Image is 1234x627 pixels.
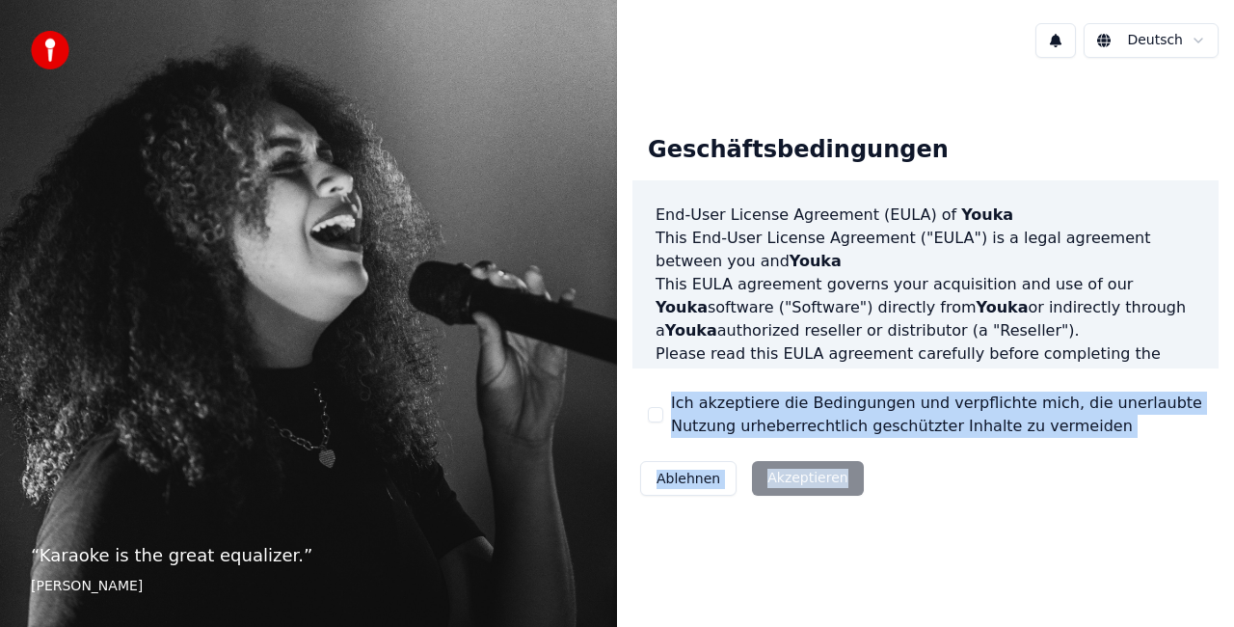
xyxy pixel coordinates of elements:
span: Youka [977,298,1029,316]
button: Ablehnen [640,461,737,496]
p: “ Karaoke is the great equalizer. ” [31,542,586,569]
img: youka [31,31,69,69]
span: Youka [656,298,708,316]
footer: [PERSON_NAME] [31,577,586,596]
span: Youka [921,368,973,386]
h3: End-User License Agreement (EULA) of [656,204,1195,227]
span: Youka [665,321,717,340]
label: Ich akzeptiere die Bedingungen und verpflichte mich, die unerlaubte Nutzung urheberrechtlich gesc... [671,392,1203,438]
p: This End-User License Agreement ("EULA") is a legal agreement between you and [656,227,1195,273]
div: Geschäftsbedingungen [632,120,964,181]
span: Youka [961,205,1013,224]
p: This EULA agreement governs your acquisition and use of our software ("Software") directly from o... [656,273,1195,342]
span: Youka [790,252,842,270]
p: Please read this EULA agreement carefully before completing the installation process and using th... [656,342,1195,435]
